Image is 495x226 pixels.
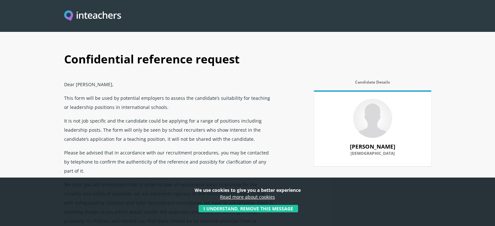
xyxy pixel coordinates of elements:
[350,143,395,150] strong: [PERSON_NAME]
[322,151,423,160] label: [DEMOGRAPHIC_DATA]
[64,10,121,22] img: Inteachers
[314,80,431,88] label: Candidate Details
[353,99,392,138] img: 80063
[199,205,298,212] button: I understand, remove this message
[220,194,275,200] a: Read more about cookies
[64,114,275,146] p: It is not job specific and the candidate could be applying for a range of positions including lea...
[64,46,431,77] h1: Confidential reference request
[195,187,301,193] strong: We use cookies to give you a better experience
[64,146,275,178] p: Please be advised that in accordance with our recruitment procedures, you may be contacted by tel...
[64,91,275,114] p: This form will be used by potential employers to assess the candidate’s suitability for teaching ...
[64,77,275,91] p: Dear [PERSON_NAME],
[64,10,121,22] a: Visit this site's homepage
